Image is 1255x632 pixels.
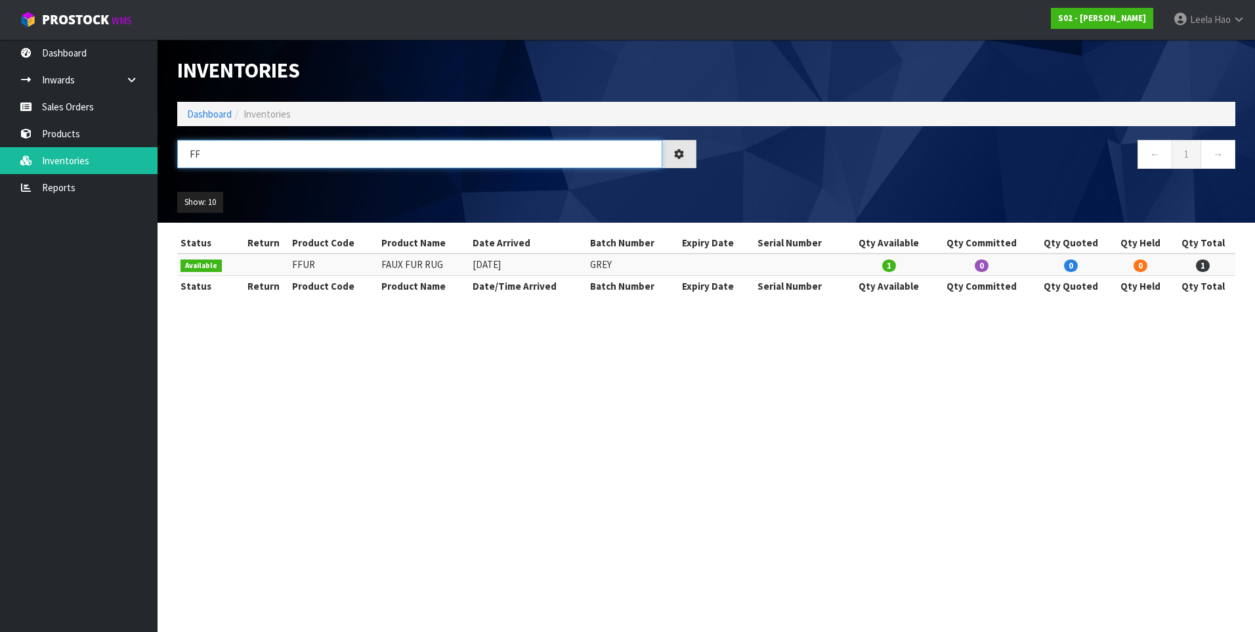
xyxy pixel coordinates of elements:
th: Return [239,233,289,254]
a: Dashboard [187,108,232,120]
th: Qty Held [1111,233,1171,254]
th: Product Code [289,275,378,296]
span: Inventories [244,108,291,120]
th: Qty Total [1171,275,1235,296]
span: 1 [1196,260,1210,272]
th: Status [177,275,239,296]
small: WMS [112,14,132,27]
input: Search inventories [177,140,662,168]
strong: S02 - [PERSON_NAME] [1058,12,1146,24]
th: Return [239,275,289,296]
th: Batch Number [587,275,679,296]
th: Qty Available [845,233,932,254]
td: FFUR [289,254,378,275]
th: Expiry Date [679,233,754,254]
a: ← [1138,140,1172,168]
th: Serial Number [754,275,846,296]
span: Leela [1190,13,1212,26]
th: Qty Quoted [1032,233,1111,254]
th: Qty Total [1171,233,1235,254]
td: FAUX FUR RUG [378,254,470,275]
th: Qty Committed [932,233,1031,254]
button: Show: 10 [177,192,223,213]
th: Batch Number [587,233,679,254]
th: Qty Quoted [1032,275,1111,296]
th: Qty Held [1111,275,1171,296]
nav: Page navigation [716,140,1235,172]
th: Serial Number [754,233,846,254]
span: 1 [882,260,896,272]
span: 0 [1064,260,1078,272]
span: Hao [1214,13,1231,26]
th: Qty Available [845,275,932,296]
a: 1 [1172,140,1201,168]
span: Available [181,260,222,273]
td: GREY [587,254,679,275]
span: ProStock [42,11,109,28]
th: Date Arrived [469,233,586,254]
a: → [1201,140,1235,168]
span: 0 [1134,260,1147,272]
h1: Inventories [177,59,696,82]
th: Product Name [378,275,470,296]
span: 0 [975,260,989,272]
td: [DATE] [469,254,586,275]
th: Product Code [289,233,378,254]
th: Status [177,233,239,254]
th: Date/Time Arrived [469,275,586,296]
img: cube-alt.png [20,11,36,28]
th: Qty Committed [932,275,1031,296]
th: Product Name [378,233,470,254]
th: Expiry Date [679,275,754,296]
